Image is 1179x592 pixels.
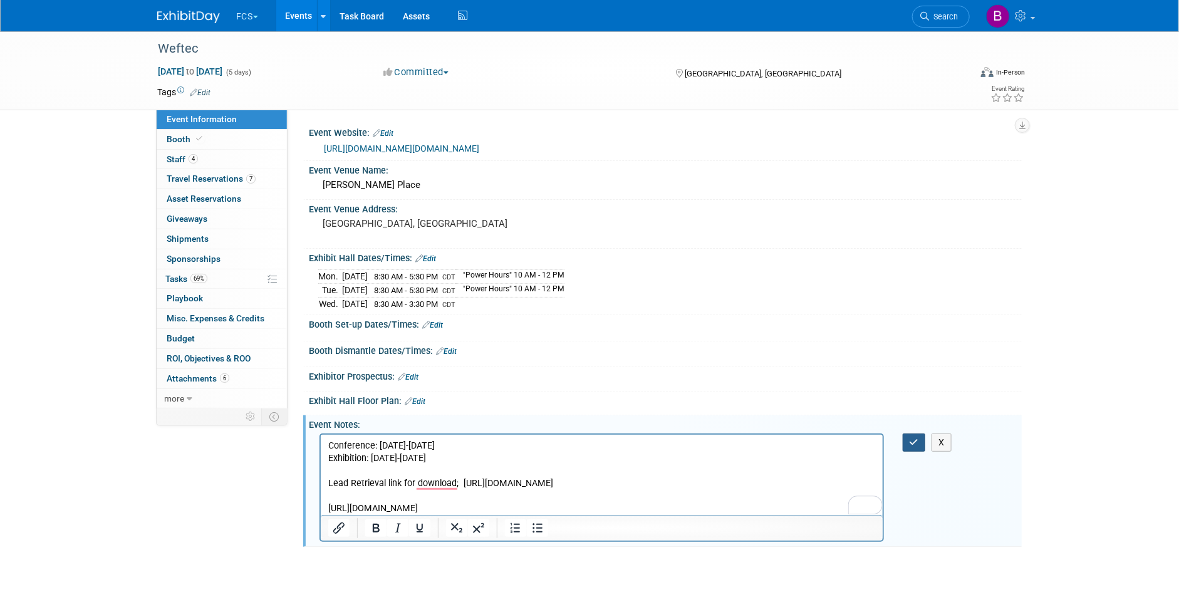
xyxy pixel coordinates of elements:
[157,269,287,289] a: Tasks69%
[157,349,287,368] a: ROI, Objectives & ROO
[468,519,489,537] button: Superscript
[387,519,408,537] button: Italic
[309,315,1022,331] div: Booth Set-up Dates/Times:
[990,86,1024,92] div: Event Rating
[167,293,203,303] span: Playbook
[189,154,198,164] span: 4
[374,299,438,309] span: 8:30 AM - 3:30 PM
[409,519,430,537] button: Underline
[318,297,342,310] td: Wed.
[167,174,256,184] span: Travel Reservations
[157,209,287,229] a: Giveaways
[309,415,1022,431] div: Event Notes:
[318,175,1012,195] div: [PERSON_NAME] Place
[374,286,438,295] span: 8:30 AM - 5:30 PM
[225,68,251,76] span: (5 days)
[157,249,287,269] a: Sponsorships
[157,369,287,388] a: Attachments6
[405,397,425,406] a: Edit
[981,67,994,77] img: Format-Inperson.png
[929,12,958,21] span: Search
[157,110,287,129] a: Event Information
[184,66,196,76] span: to
[442,301,455,309] span: CDT
[342,284,368,298] td: [DATE]
[318,270,342,284] td: Mon.
[309,392,1022,408] div: Exhibit Hall Floor Plan:
[157,86,210,98] td: Tags
[442,273,455,281] span: CDT
[167,134,205,144] span: Booth
[995,68,1025,77] div: In-Person
[167,194,241,204] span: Asset Reservations
[505,519,526,537] button: Numbered list
[157,229,287,249] a: Shipments
[167,234,209,244] span: Shipments
[374,272,438,281] span: 8:30 AM - 5:30 PM
[415,254,436,263] a: Edit
[309,341,1022,358] div: Booth Dismantle Dates/Times:
[167,114,237,124] span: Event Information
[167,214,207,224] span: Giveaways
[446,519,467,537] button: Subscript
[365,519,387,537] button: Bold
[309,123,1022,140] div: Event Website:
[455,284,564,298] td: "Power Hours" 10 AM - 12 PM
[379,66,454,79] button: Committed
[309,367,1022,383] div: Exhibitor Prospectus:
[190,88,210,97] a: Edit
[167,254,221,264] span: Sponsorships
[157,150,287,169] a: Staff4
[220,373,229,383] span: 6
[157,130,287,149] a: Booth
[398,373,418,382] a: Edit
[422,321,443,330] a: Edit
[328,519,350,537] button: Insert/edit link
[986,4,1010,28] img: Barb DeWyer
[157,289,287,308] a: Playbook
[912,6,970,28] a: Search
[157,11,220,23] img: ExhibitDay
[190,274,207,283] span: 69%
[309,249,1022,265] div: Exhibit Hall Dates/Times:
[167,353,251,363] span: ROI, Objectives & ROO
[240,408,262,425] td: Personalize Event Tab Strip
[896,65,1025,84] div: Event Format
[342,297,368,310] td: [DATE]
[932,434,952,452] button: X
[153,38,951,60] div: Weftec
[442,287,455,295] span: CDT
[309,161,1022,177] div: Event Venue Name:
[167,154,198,164] span: Staff
[167,373,229,383] span: Attachments
[342,270,368,284] td: [DATE]
[309,200,1022,216] div: Event Venue Address:
[455,270,564,284] td: "Power Hours" 10 AM - 12 PM
[157,309,287,328] a: Misc. Expenses & Credits
[167,313,264,323] span: Misc. Expenses & Credits
[157,66,223,77] span: [DATE] [DATE]
[685,69,841,78] span: [GEOGRAPHIC_DATA], [GEOGRAPHIC_DATA]
[157,169,287,189] a: Travel Reservations7
[165,274,207,284] span: Tasks
[373,129,393,138] a: Edit
[164,393,184,403] span: more
[527,519,548,537] button: Bullet list
[246,174,256,184] span: 7
[167,333,195,343] span: Budget
[318,284,342,298] td: Tue.
[321,435,883,515] iframe: Rich Text Area
[157,329,287,348] a: Budget
[157,389,287,408] a: more
[323,218,592,229] pre: [GEOGRAPHIC_DATA], [GEOGRAPHIC_DATA]
[324,143,479,153] a: [URL][DOMAIN_NAME][DOMAIN_NAME]
[262,408,288,425] td: Toggle Event Tabs
[196,135,202,142] i: Booth reservation complete
[436,347,457,356] a: Edit
[157,189,287,209] a: Asset Reservations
